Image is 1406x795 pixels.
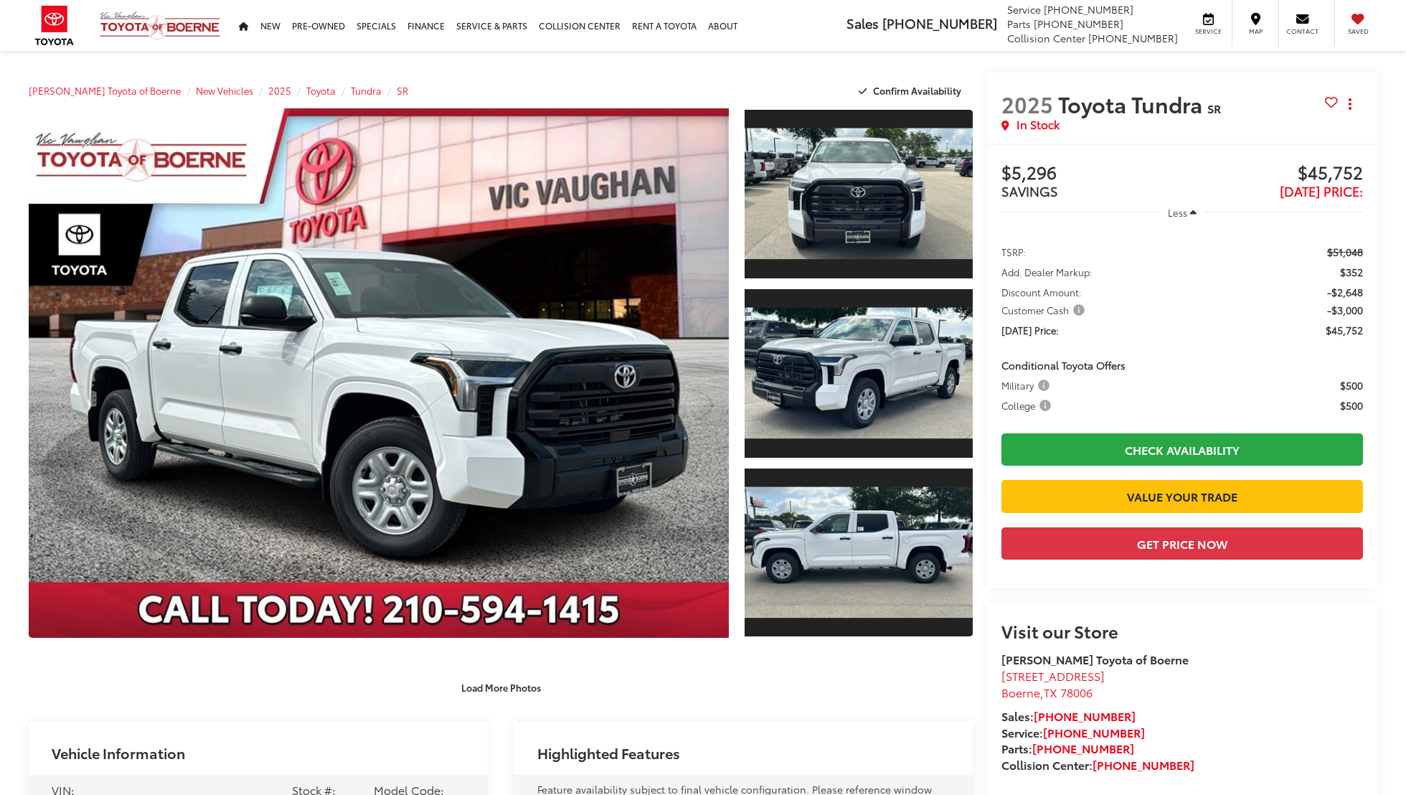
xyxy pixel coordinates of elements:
a: Tundra [351,84,382,97]
span: Less [1168,206,1187,219]
strong: [PERSON_NAME] Toyota of Boerne [1001,651,1189,667]
a: [PERSON_NAME] Toyota of Boerne [29,84,181,97]
span: TSRP: [1001,245,1027,259]
span: $500 [1340,398,1363,413]
span: $45,752 [1326,323,1363,337]
span: Saved [1342,27,1374,36]
span: [PHONE_NUMBER] [882,14,997,32]
span: Service [1192,27,1225,36]
span: Sales [846,14,879,32]
a: [PHONE_NUMBER] [1043,724,1145,740]
span: Collision Center [1007,31,1085,45]
button: Military [1001,378,1054,392]
a: Check Availability [1001,433,1363,466]
span: [DATE] Price: [1280,182,1363,200]
a: Expand Photo 0 [29,108,729,638]
span: Discount Amount: [1001,285,1082,299]
span: College [1001,398,1054,413]
a: [PHONE_NUMBER] [1093,756,1194,773]
h2: Highlighted Features [537,745,680,761]
button: Load More Photos [451,674,551,700]
button: Customer Cash [1001,303,1090,317]
a: Toyota [306,84,336,97]
span: $352 [1340,265,1363,279]
span: Conditional Toyota Offers [1001,358,1126,372]
img: 2025 Toyota Tundra SR [22,105,735,641]
a: SR [397,84,408,97]
span: [DATE] Price: [1001,323,1059,337]
span: $500 [1340,378,1363,392]
span: Service [1007,2,1041,17]
span: Add. Dealer Markup: [1001,265,1093,279]
span: Confirm Availability [873,84,961,97]
a: Value Your Trade [1001,480,1363,512]
span: Military [1001,378,1052,392]
strong: Collision Center: [1001,756,1194,773]
a: Expand Photo 1 [745,108,973,280]
button: Confirm Availability [851,78,973,103]
span: [PHONE_NUMBER] [1044,2,1133,17]
span: Customer Cash [1001,303,1087,317]
span: TX [1044,684,1057,700]
img: 2025 Toyota Tundra SR [742,128,975,260]
span: [STREET_ADDRESS] [1001,667,1105,684]
span: 78006 [1060,684,1093,700]
a: 2025 [268,84,291,97]
strong: Service: [1001,724,1145,740]
span: dropdown dots [1349,98,1351,110]
button: College [1001,398,1056,413]
span: Boerne [1001,684,1040,700]
span: Toyota Tundra [1058,88,1207,119]
span: $51,048 [1327,245,1363,259]
h2: Visit our Store [1001,621,1363,640]
button: Actions [1338,91,1363,116]
span: SR [1207,100,1221,116]
strong: Sales: [1001,707,1136,724]
span: Parts [1007,17,1031,31]
a: Expand Photo 3 [745,467,973,639]
a: [STREET_ADDRESS] Boerne,TX 78006 [1001,667,1105,700]
span: , [1001,684,1093,700]
span: -$2,648 [1327,285,1363,299]
span: 2025 [1001,88,1053,119]
button: Less [1161,199,1204,225]
a: [PHONE_NUMBER] [1034,707,1136,724]
img: 2025 Toyota Tundra SR [742,487,975,618]
span: Map [1240,27,1271,36]
a: [PHONE_NUMBER] [1032,740,1134,756]
img: Vic Vaughan Toyota of Boerne [99,11,221,40]
a: New Vehicles [196,84,253,97]
span: SAVINGS [1001,182,1058,200]
img: 2025 Toyota Tundra SR [742,308,975,439]
span: In Stock [1016,116,1060,133]
span: -$3,000 [1327,303,1363,317]
strong: Parts: [1001,740,1134,756]
span: $5,296 [1001,163,1182,184]
span: $45,752 [1182,163,1363,184]
button: Get Price Now [1001,527,1363,560]
a: Expand Photo 2 [745,288,973,459]
span: Contact [1286,27,1318,36]
span: [PHONE_NUMBER] [1088,31,1178,45]
h2: Vehicle Information [52,745,185,761]
span: [PHONE_NUMBER] [1034,17,1123,31]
